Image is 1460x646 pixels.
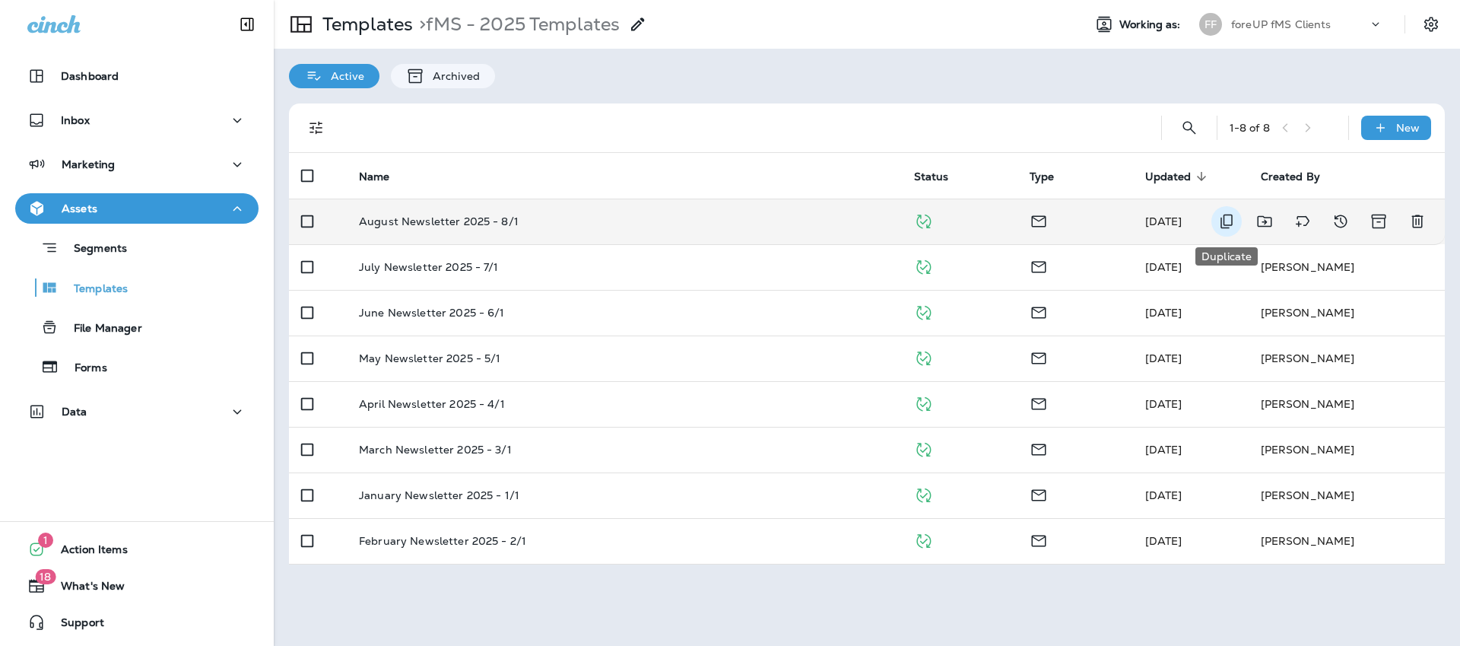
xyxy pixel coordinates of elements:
button: Filters [301,113,332,143]
span: Pam Borrisove [1145,443,1182,457]
td: [PERSON_NAME] [1249,336,1445,381]
p: Templates [59,282,128,297]
span: Type [1030,170,1055,183]
p: foreUP fMS Clients [1231,18,1331,30]
span: Status [914,170,949,183]
span: Type [1030,170,1074,183]
span: Pam Borrisove [1145,352,1182,365]
p: March Newsletter 2025 - 3/1 [359,444,512,456]
button: Data [15,396,259,427]
p: Templates [316,13,413,36]
span: Published [914,259,933,272]
p: Marketing [62,158,115,170]
span: Email [1030,487,1048,501]
span: What's New [46,580,125,598]
button: Add tags [1287,206,1318,237]
span: Published [914,350,933,364]
button: View Changelog [1325,206,1356,237]
span: Created By [1261,170,1320,183]
p: Data [62,406,87,418]
td: [PERSON_NAME] [1249,381,1445,427]
td: [PERSON_NAME] [1249,518,1445,564]
p: Inbox [61,114,90,126]
p: Archived [425,70,480,82]
button: Archive [1363,206,1395,237]
td: [PERSON_NAME] [1249,244,1445,290]
span: Support [46,616,104,635]
span: Pam Borrisove [1145,260,1182,274]
span: Pam Borrisove [1145,306,1182,320]
button: Collapse Sidebar [226,9,268,40]
span: Status [914,170,969,183]
span: Email [1030,441,1048,455]
span: Name [359,170,410,183]
p: January Newsletter 2025 - 1/1 [359,489,519,501]
button: Move to folder [1249,206,1280,237]
span: Email [1030,259,1048,272]
p: Forms [59,361,107,376]
span: 18 [35,569,56,584]
button: Forms [15,351,259,383]
button: Segments [15,231,259,264]
span: Email [1030,304,1048,318]
p: February Newsletter 2025 - 2/1 [359,535,526,547]
p: July Newsletter 2025 - 7/1 [359,261,499,273]
p: May Newsletter 2025 - 5/1 [359,352,501,364]
button: 18What's New [15,571,259,601]
button: Duplicate [1211,206,1242,237]
p: June Newsletter 2025 - 6/1 [359,307,505,319]
span: Email [1030,213,1048,227]
span: 1 [38,533,53,548]
div: 1 - 8 of 8 [1230,122,1270,134]
span: Published [914,304,933,318]
button: Support [15,607,259,638]
button: Settings [1417,11,1445,38]
button: Delete [1402,206,1433,237]
button: Marketing [15,149,259,180]
button: Dashboard [15,61,259,91]
p: File Manager [59,322,142,336]
td: [PERSON_NAME] [1249,427,1445,473]
span: Email [1030,533,1048,546]
p: Segments [59,242,127,257]
div: FF [1199,13,1222,36]
p: April Newsletter 2025 - 4/1 [359,398,505,410]
p: Dashboard [61,70,119,82]
span: Updated [1145,170,1211,183]
p: Active [323,70,364,82]
button: Inbox [15,105,259,135]
span: Published [914,487,933,501]
div: Duplicate [1195,247,1258,266]
span: Pam Borrisove [1145,397,1182,411]
span: Published [914,441,933,455]
span: Pam Borrisove [1145,215,1182,228]
button: Templates [15,272,259,304]
span: Email [1030,350,1048,364]
p: New [1396,122,1420,134]
span: Published [914,533,933,546]
p: fMS - 2025 Templates [413,13,620,36]
td: [PERSON_NAME] [1249,290,1445,336]
span: Working as: [1119,18,1184,31]
span: Published [914,213,933,227]
button: Search Templates [1174,113,1204,143]
button: File Manager [15,311,259,343]
span: Updated [1145,170,1192,183]
span: Published [914,396,933,409]
button: Assets [15,193,259,224]
p: August Newsletter 2025 - 8/1 [359,215,519,228]
p: Assets [62,202,97,215]
span: Pam Borrisove [1145,534,1182,548]
span: Action Items [46,543,128,562]
span: Email [1030,396,1048,409]
span: Created By [1261,170,1340,183]
button: 1Action Items [15,534,259,565]
span: Pam Borrisove [1145,488,1182,502]
span: Name [359,170,390,183]
td: [PERSON_NAME] [1249,473,1445,518]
